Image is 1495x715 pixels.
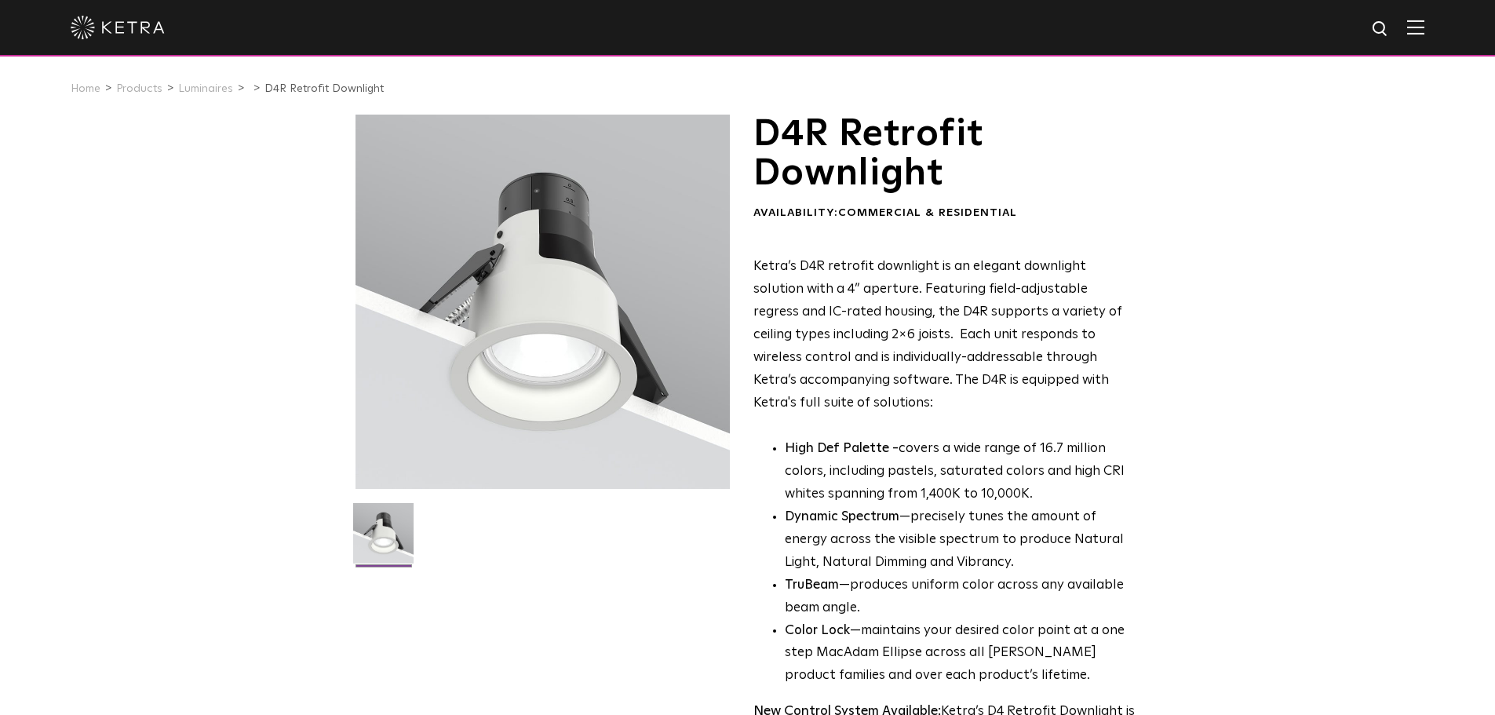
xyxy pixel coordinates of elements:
a: Luminaires [178,83,233,94]
strong: Dynamic Spectrum [785,510,899,523]
p: covers a wide range of 16.7 million colors, including pastels, saturated colors and high CRI whit... [785,438,1136,506]
span: Commercial & Residential [838,207,1017,218]
strong: High Def Palette - [785,442,899,455]
h1: D4R Retrofit Downlight [753,115,1136,194]
li: —maintains your desired color point at a one step MacAdam Ellipse across all [PERSON_NAME] produc... [785,620,1136,688]
img: search icon [1371,20,1391,39]
div: Availability: [753,206,1136,221]
img: Hamburger%20Nav.svg [1407,20,1424,35]
li: —produces uniform color across any available beam angle. [785,575,1136,620]
strong: Color Lock [785,624,850,637]
a: Products [116,83,162,94]
li: —precisely tunes the amount of energy across the visible spectrum to produce Natural Light, Natur... [785,506,1136,575]
img: ketra-logo-2019-white [71,16,165,39]
a: Home [71,83,100,94]
p: Ketra’s D4R retrofit downlight is an elegant downlight solution with a 4” aperture. Featuring fie... [753,256,1136,414]
strong: TruBeam [785,578,839,592]
a: D4R Retrofit Downlight [264,83,384,94]
img: D4R Retrofit Downlight [353,503,414,575]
